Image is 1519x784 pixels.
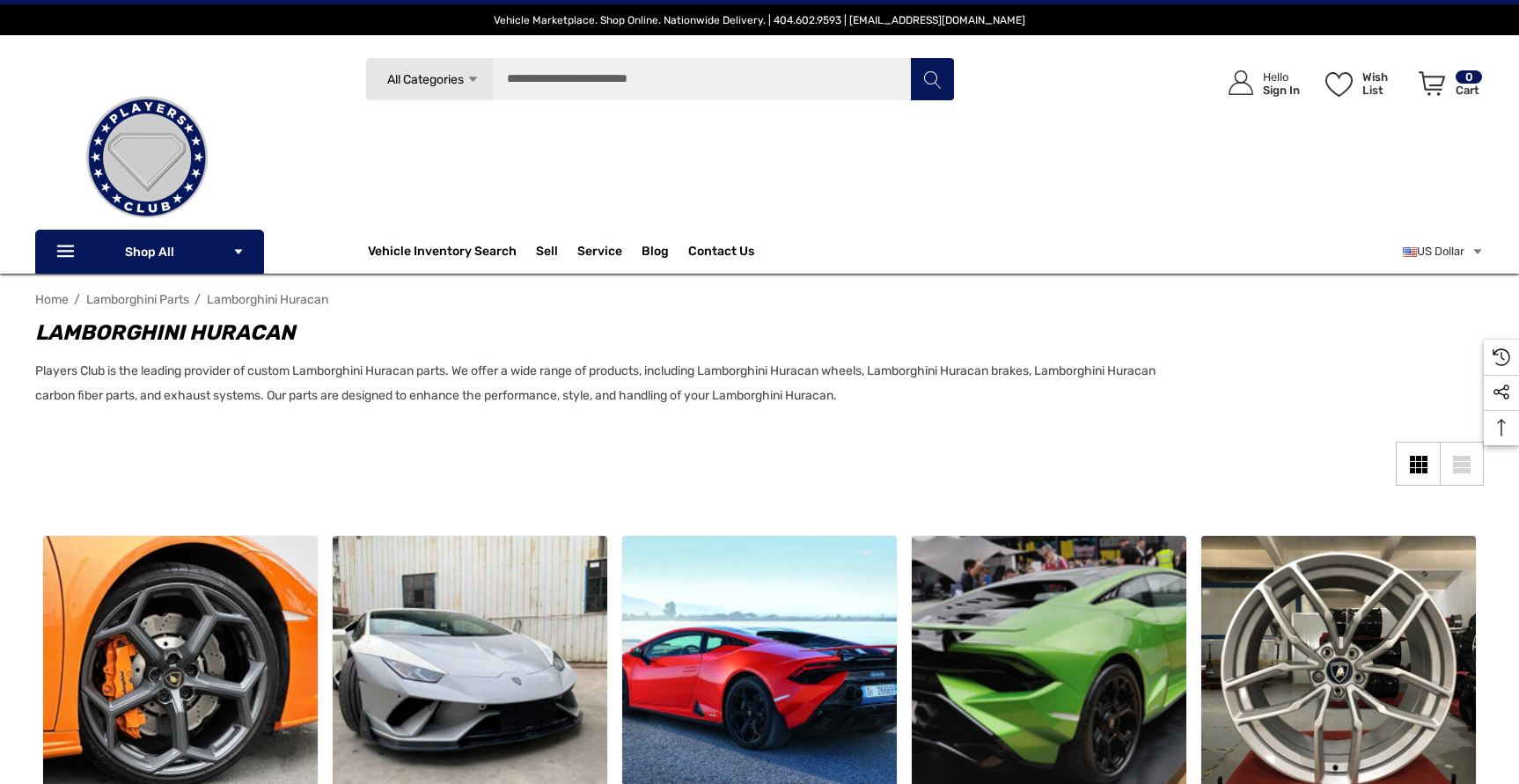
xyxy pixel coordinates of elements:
p: Sign In [1263,84,1300,97]
span: Sell [536,244,558,263]
a: Contact Us [688,244,754,263]
h1: Lamborghini Huracan [35,317,1193,348]
p: Wish List [1362,70,1409,97]
svg: Icon Arrow Down [232,245,245,258]
button: Search [910,57,954,101]
a: Grid View [1396,442,1440,486]
a: Sign in [1208,53,1309,114]
svg: Social Media [1493,384,1510,401]
a: Wish List Wish List [1317,53,1411,114]
a: USD [1403,234,1484,269]
span: All Categories [387,72,464,87]
svg: Icon Line [55,242,81,262]
a: Home [35,292,69,307]
a: List View [1440,442,1484,486]
p: Shop All [35,230,264,274]
svg: Icon User Account [1229,70,1253,95]
nav: Breadcrumb [35,284,1484,315]
svg: Review Your Cart [1419,71,1445,96]
img: Players Club | Cars For Sale [59,70,235,245]
svg: Icon Arrow Down [466,73,480,86]
a: Cart with 0 items [1411,53,1484,121]
a: Vehicle Inventory Search [368,244,517,263]
svg: Top [1484,419,1519,436]
a: Lamborghini Huracan [207,292,328,307]
span: Vehicle Marketplace. Shop Online. Nationwide Delivery. | 404.602.9593 | [EMAIL_ADDRESS][DOMAIN_NAME] [494,14,1025,26]
p: 0 [1456,70,1482,84]
p: Hello [1263,70,1300,84]
p: Cart [1456,84,1482,97]
a: All Categories Icon Arrow Down Icon Arrow Up [365,57,493,101]
svg: Wish List [1325,72,1353,97]
a: Sell [536,234,577,269]
a: Lamborghini Parts [86,292,189,307]
a: Service [577,244,622,263]
a: Blog [642,244,669,263]
p: Players Club is the leading provider of custom Lamborghini Huracan parts. We offer a wide range o... [35,359,1193,408]
svg: Recently Viewed [1493,348,1510,366]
